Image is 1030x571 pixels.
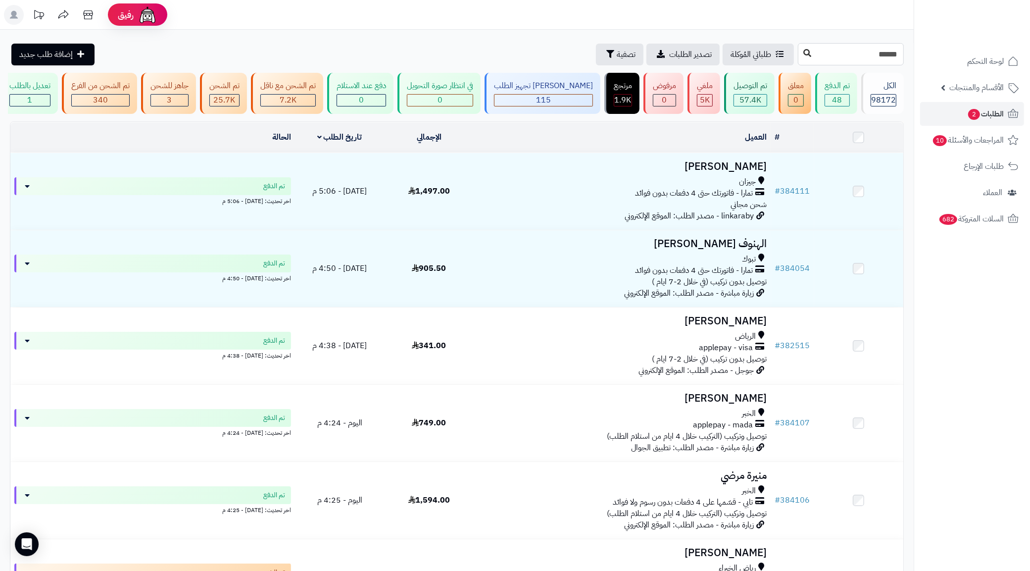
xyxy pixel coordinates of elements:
[14,195,291,206] div: اخر تحديث: [DATE] - 5:06 م
[731,199,767,210] span: شحن مجاني
[739,176,756,188] span: جيزان
[71,80,130,92] div: تم الشحن من الفرع
[963,25,1021,46] img: logo-2.png
[686,73,722,114] a: ملغي 5K
[214,94,236,106] span: 25.7K
[263,181,285,191] span: تم الدفع
[639,364,754,376] span: جوجل - مصدر الطلب: الموقع الإلكتروني
[920,207,1024,231] a: السلات المتروكة682
[151,95,188,106] div: 3
[260,80,316,92] div: تم الشحن مع ناقل
[412,417,446,429] span: 749.00
[625,287,754,299] span: زيارة مباشرة - مصدر الطلب: الموقع الإلكتروني
[731,49,771,60] span: طلباتي المُوكلة
[775,262,810,274] a: #384054
[813,73,859,114] a: تم الدفع 48
[417,131,441,143] a: الإجمالي
[920,155,1024,178] a: طلبات الإرجاع
[325,73,395,114] a: دفع عند الاستلام 0
[742,485,756,497] span: الخبر
[494,80,593,92] div: [PERSON_NAME] تجهيز الطلب
[968,109,980,120] span: 2
[983,186,1002,200] span: العملاء
[775,131,780,143] a: #
[10,95,50,106] div: 1
[636,188,753,199] span: تمارا - فاتورتك حتى 4 دفعات بدون فوائد
[632,442,754,454] span: زيارة مباشرة - مصدر الطلب: تطبيق الجوال
[412,262,446,274] span: 905.50
[438,94,442,106] span: 0
[263,259,285,268] span: تم الدفع
[614,80,632,92] div: مرتجع
[478,470,767,481] h3: منيرة مرضي
[312,262,367,274] span: [DATE] - 4:50 م
[693,419,753,431] span: applepay - mada
[653,95,676,106] div: 0
[967,107,1004,121] span: الطلبات
[967,54,1004,68] span: لوحة التحكم
[478,393,767,404] h3: [PERSON_NAME]
[775,417,810,429] a: #384107
[14,504,291,515] div: اخر تحديث: [DATE] - 4:25 م
[871,94,896,106] span: 98172
[478,547,767,559] h3: [PERSON_NAME]
[272,131,291,143] a: الحالة
[788,80,804,92] div: معلق
[15,532,39,556] div: Open Intercom Messenger
[337,80,386,92] div: دفع عند الاستلام
[775,340,781,352] span: #
[478,161,767,172] h3: [PERSON_NAME]
[859,73,906,114] a: الكل98172
[920,181,1024,205] a: العملاء
[871,80,896,92] div: الكل
[280,94,296,106] span: 7.2K
[625,210,754,222] span: linkaraby - مصدر الطلب: الموقع الإلكتروني
[494,95,592,106] div: 115
[312,185,367,197] span: [DATE] - 5:06 م
[263,336,285,346] span: تم الدفع
[613,497,753,508] span: تابي - قسّمها على 4 دفعات بدون رسوم ولا فوائد
[964,159,1004,173] span: طلبات الإرجاع
[938,212,1004,226] span: السلات المتروكة
[775,494,810,506] a: #384106
[697,95,712,106] div: 5030
[72,95,129,106] div: 340
[669,49,712,60] span: تصدير الطلبات
[825,95,849,106] div: 48
[407,80,473,92] div: في انتظار صورة التحويل
[607,508,767,519] span: توصيل وتركيب (التركيب خلال 4 ايام من استلام الطلب)
[920,102,1024,126] a: الطلبات2
[775,340,810,352] a: #382515
[700,94,710,106] span: 5K
[198,73,249,114] a: تم الشحن 25.7K
[949,81,1004,95] span: الأقسام والمنتجات
[641,73,686,114] a: مرفوض 0
[19,49,73,60] span: إضافة طلب جديد
[312,340,367,352] span: [DATE] - 4:38 م
[11,44,95,65] a: إضافة طلب جديد
[317,417,362,429] span: اليوم - 4:24 م
[263,490,285,500] span: تم الدفع
[607,430,767,442] span: توصيل وتركيب (التركيب خلال 4 ايام من استلام الطلب)
[653,80,676,92] div: مرفوض
[395,73,483,114] a: في انتظار صورة التحويل 0
[745,131,767,143] a: العميل
[412,340,446,352] span: 341.00
[28,94,33,106] span: 1
[263,413,285,423] span: تم الدفع
[742,254,756,265] span: تبوك
[932,133,1004,147] span: المراجعات والأسئلة
[920,50,1024,73] a: لوحة التحكم
[209,80,240,92] div: تم الشحن
[26,5,51,27] a: تحديثات المنصة
[662,94,667,106] span: 0
[614,95,632,106] div: 1872
[775,262,781,274] span: #
[139,73,198,114] a: جاهز للشحن 3
[210,95,239,106] div: 25651
[775,417,781,429] span: #
[317,494,362,506] span: اليوم - 4:25 م
[14,427,291,437] div: اخر تحديث: [DATE] - 4:24 م
[652,276,767,288] span: توصيل بدون تركيب (في خلال 2-7 ايام )
[734,95,767,106] div: 57417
